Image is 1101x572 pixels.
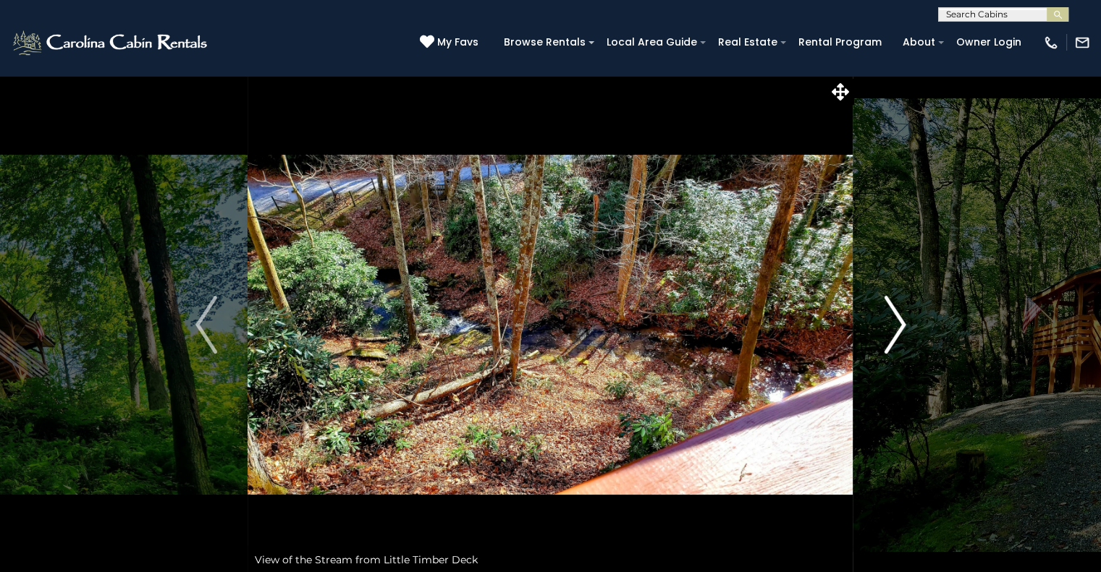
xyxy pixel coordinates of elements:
[437,35,478,50] span: My Favs
[1043,35,1059,51] img: phone-regular-white.png
[497,31,593,54] a: Browse Rentals
[791,31,889,54] a: Rental Program
[599,31,704,54] a: Local Area Guide
[949,31,1029,54] a: Owner Login
[195,296,217,354] img: arrow
[11,28,211,57] img: White-1-2.png
[1074,35,1090,51] img: mail-regular-white.png
[895,31,942,54] a: About
[884,296,906,354] img: arrow
[711,31,785,54] a: Real Estate
[420,35,482,51] a: My Favs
